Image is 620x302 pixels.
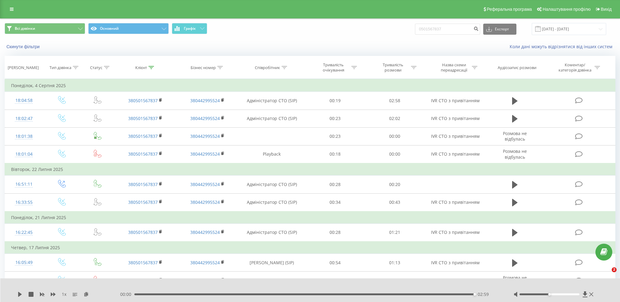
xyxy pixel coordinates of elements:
a: 380442995524 [190,151,220,157]
td: 00:43 [365,193,425,211]
td: IVR СТО з привітанням [424,145,486,163]
td: Адміністратор СТО (SIP) [239,223,305,242]
td: 00:23 [305,110,365,127]
span: Реферальна програма [487,7,532,12]
td: IVR СТО з привітанням [424,223,486,242]
button: Основний [88,23,169,34]
div: 16:04:52 [11,274,37,286]
td: Playback [239,145,305,163]
div: 16:05:49 [11,257,37,269]
a: 380501567837 [128,260,158,265]
span: Налаштування профілю [543,7,590,12]
td: [PERSON_NAME] (SIP) [239,254,305,272]
span: 2 [612,267,617,272]
a: 380501567837 [128,151,158,157]
span: Вихід [601,7,612,12]
a: 380442995524 [190,133,220,139]
a: 380442995524 [190,115,220,121]
td: Адміністратор СТО (SIP) [239,176,305,193]
div: Аудіозапис розмови [498,65,536,70]
td: Адміністратор СТО (SIP) [239,193,305,211]
span: Графік [184,26,196,31]
a: 380442995524 [190,98,220,103]
td: Четвер, 17 Липня 2025 [5,242,615,254]
span: Розмова не відбулась [503,130,527,142]
div: Співробітник [255,65,280,70]
a: 380442995524 [190,181,220,187]
td: 00:34 [305,193,365,211]
div: Бізнес номер [191,65,216,70]
span: 1 x [62,291,66,297]
td: 00:00 [365,127,425,145]
button: Графік [172,23,207,34]
div: Тип дзвінка [49,65,71,70]
div: Тривалість розмови [377,62,409,73]
td: IVR СТО з привітанням [424,127,486,145]
div: [PERSON_NAME] [8,65,39,70]
div: Статус [90,65,102,70]
td: 00:18 [305,145,365,163]
td: IVR СТО з привітанням [424,272,486,290]
span: 00:00 [120,291,134,297]
td: Понеділок, 4 Серпня 2025 [5,79,615,92]
div: 16:51:11 [11,178,37,190]
td: 00:23 [305,127,365,145]
a: 380442995524 [190,229,220,235]
td: Понеділок, 21 Липня 2025 [5,211,615,224]
a: 380442995524 [190,277,220,283]
button: Експорт [483,24,516,35]
a: 380501567837 [128,199,158,205]
a: Коли дані можуть відрізнятися вiд інших систем [510,44,615,49]
iframe: Intercom live chat [599,267,614,282]
td: IVR СТО з привітанням [424,254,486,272]
td: 00:38 [305,272,365,290]
button: Скинути фільтри [5,44,43,49]
td: 00:54 [305,254,365,272]
div: 16:22:45 [11,226,37,238]
div: 18:02:47 [11,113,37,125]
td: IVR СТО з привітанням [424,193,486,211]
div: 18:01:38 [11,130,37,142]
div: Коментар/категорія дзвінка [557,62,593,73]
div: Accessibility label [548,293,551,296]
td: 00:00 [365,272,425,290]
td: 01:21 [365,223,425,242]
div: Accessibility label [473,293,476,296]
a: 380442995524 [190,260,220,265]
a: 380501567837 [128,98,158,103]
div: 18:01:04 [11,148,37,160]
td: 00:28 [305,223,365,242]
a: 380501567837 [128,133,158,139]
td: Адміністратор СТО (SIP) [239,92,305,110]
a: 380442995524 [190,199,220,205]
td: 02:02 [365,110,425,127]
span: Розмова не відбулась [503,148,527,160]
span: 02:59 [478,291,489,297]
a: 380501567837 [128,181,158,187]
a: 380501567837 [128,277,158,283]
td: Адміністратор СТО (SIP) [239,110,305,127]
div: 16:33:55 [11,196,37,208]
td: 00:19 [305,92,365,110]
div: Клієнт [135,65,147,70]
a: 380501567837 [128,115,158,121]
input: Пошук за номером [415,24,480,35]
a: 380501567837 [128,229,158,235]
td: 00:00 [365,145,425,163]
div: Тривалість очікування [317,62,350,73]
span: Розмова не відбулась [503,275,527,286]
td: 00:28 [305,176,365,193]
button: Всі дзвінки [5,23,85,34]
td: IVR СТО з привітанням [424,110,486,127]
td: Вівторок, 22 Липня 2025 [5,163,615,176]
td: 02:58 [365,92,425,110]
div: Назва схеми переадресації [437,62,470,73]
td: IVR СТО з привітанням [424,92,486,110]
div: 18:04:58 [11,95,37,106]
td: 00:20 [365,176,425,193]
span: Всі дзвінки [15,26,35,31]
td: 01:13 [365,254,425,272]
